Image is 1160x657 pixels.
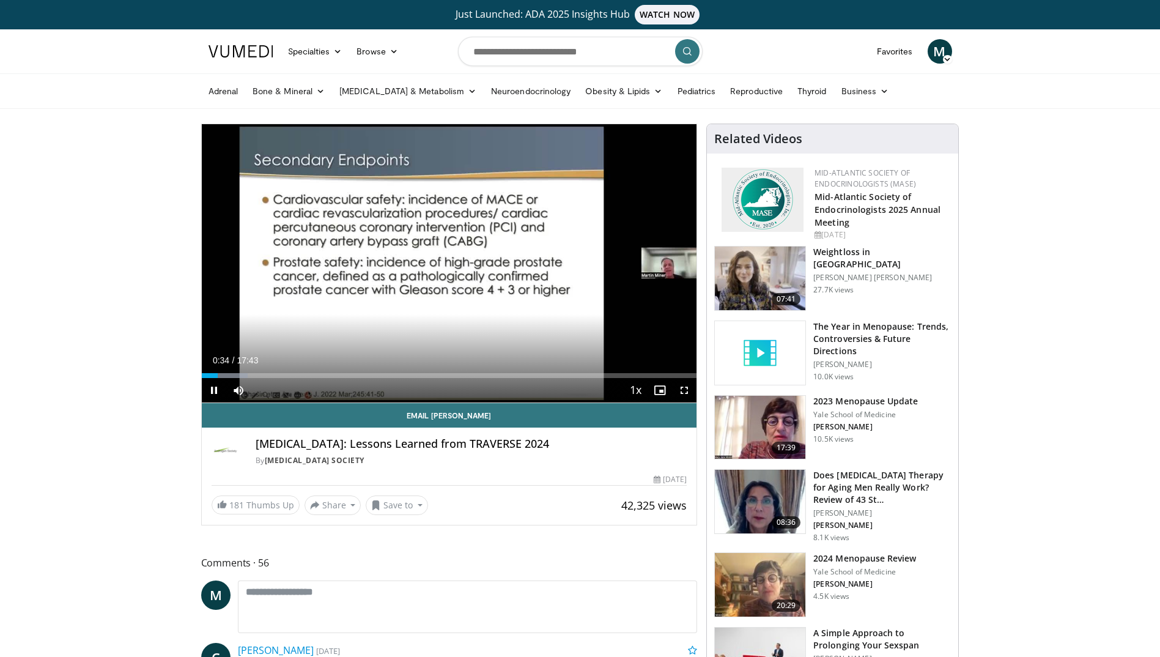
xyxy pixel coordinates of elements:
[213,355,229,365] span: 0:34
[714,246,951,311] a: 07:41 Weightloss in [GEOGRAPHIC_DATA] [PERSON_NAME] [PERSON_NAME] 27.7K views
[202,124,697,403] video-js: Video Player
[621,498,687,513] span: 42,325 views
[813,579,916,589] p: [PERSON_NAME]
[715,247,805,310] img: 9983fed1-7565-45be-8934-aef1103ce6e2.150x105_q85_crop-smart_upscale.jpg
[772,442,801,454] span: 17:39
[928,39,952,64] a: M
[715,321,805,385] img: video_placeholder_short.svg
[226,378,251,403] button: Mute
[813,246,951,270] h3: Weightloss in [GEOGRAPHIC_DATA]
[209,45,273,58] img: VuMedi Logo
[715,553,805,617] img: 692f135d-47bd-4f7e-b54d-786d036e68d3.150x105_q85_crop-smart_upscale.jpg
[813,552,916,565] h3: 2024 Menopause Review
[813,434,854,444] p: 10.5K views
[723,79,790,103] a: Reproductive
[715,396,805,459] img: 1b7e2ecf-010f-4a61-8cdc-5c411c26c8d3.150x105_q85_crop-smart_upscale.jpg
[201,79,246,103] a: Adrenal
[813,321,951,357] h3: The Year in Menopause: Trends, Controversies & Future Directions
[714,469,951,543] a: 08:36 Does [MEDICAL_DATA] Therapy for Aging Men Really Work? Review of 43 St… [PERSON_NAME] [PERS...
[813,533,849,543] p: 8.1K views
[813,567,916,577] p: Yale School of Medicine
[722,168,804,232] img: f382488c-070d-4809-84b7-f09b370f5972.png.150x105_q85_autocrop_double_scale_upscale_version-0.2.png
[772,293,801,305] span: 07:41
[332,79,484,103] a: [MEDICAL_DATA] & Metabolism
[714,321,951,385] a: The Year in Menopause: Trends, Controversies & Future Directions [PERSON_NAME] 10.0K views
[202,403,697,428] a: Email [PERSON_NAME]
[238,644,314,657] a: [PERSON_NAME]
[281,39,350,64] a: Specialties
[813,627,951,651] h3: A Simple Approach to Prolonging Your Sexspan
[714,552,951,617] a: 20:29 2024 Menopause Review Yale School of Medicine [PERSON_NAME] 4.5K views
[265,455,364,466] a: [MEDICAL_DATA] Society
[458,37,703,66] input: Search topics, interventions
[815,168,916,189] a: Mid-Atlantic Society of Endocrinologists (MASE)
[484,79,578,103] a: Neuroendocrinology
[578,79,670,103] a: Obesity & Lipids
[648,378,672,403] button: Enable picture-in-picture mode
[813,372,854,382] p: 10.0K views
[237,355,258,365] span: 17:43
[256,455,687,466] div: By
[654,474,687,485] div: [DATE]
[714,395,951,460] a: 17:39 2023 Menopause Update Yale School of Medicine [PERSON_NAME] 10.5K views
[813,521,951,530] p: [PERSON_NAME]
[813,508,951,518] p: [PERSON_NAME]
[232,355,235,365] span: /
[813,285,854,295] p: 27.7K views
[813,410,918,420] p: Yale School of Medicine
[772,599,801,612] span: 20:29
[870,39,920,64] a: Favorites
[202,373,697,378] div: Progress Bar
[201,555,698,571] span: Comments 56
[772,516,801,529] span: 08:36
[834,79,896,103] a: Business
[672,378,696,403] button: Fullscreen
[813,592,849,601] p: 4.5K views
[316,645,340,656] small: [DATE]
[813,469,951,506] h3: Does [MEDICAL_DATA] Therapy for Aging Men Really Work? Review of 43 St…
[714,132,802,146] h4: Related Videos
[305,496,361,515] button: Share
[366,496,428,515] button: Save to
[212,496,300,514] a: 181 Thumbs Up
[815,229,948,240] div: [DATE]
[715,470,805,533] img: 4d4bce34-7cbb-4531-8d0c-5308a71d9d6c.150x105_q85_crop-smart_upscale.jpg
[210,5,950,24] a: Just Launched: ADA 2025 Insights HubWATCH NOW
[813,360,951,369] p: [PERSON_NAME]
[635,5,700,24] span: WATCH NOW
[256,437,687,451] h4: [MEDICAL_DATA]: Lessons Learned from TRAVERSE 2024
[790,79,834,103] a: Thyroid
[229,499,244,511] span: 181
[201,581,231,610] a: M
[202,378,226,403] button: Pause
[349,39,405,64] a: Browse
[813,422,918,432] p: [PERSON_NAME]
[670,79,723,103] a: Pediatrics
[813,395,918,407] h3: 2023 Menopause Update
[813,273,951,283] p: [PERSON_NAME] [PERSON_NAME]
[815,191,940,228] a: Mid-Atlantic Society of Endocrinologists 2025 Annual Meeting
[245,79,332,103] a: Bone & Mineral
[623,378,648,403] button: Playback Rate
[212,437,241,467] img: Androgen Society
